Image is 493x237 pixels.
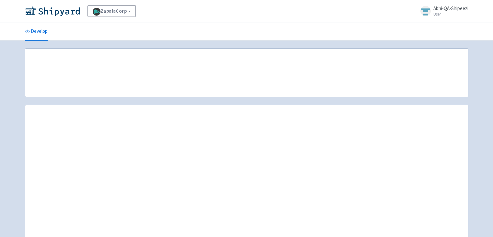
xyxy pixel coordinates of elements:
span: Abhi-QA-Shipeezi [433,5,468,11]
a: Develop [25,22,48,41]
small: User [433,12,468,16]
a: ZapalaCorp [88,5,136,17]
a: Abhi-QA-Shipeezi User [417,6,468,16]
img: Shipyard logo [25,6,80,16]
